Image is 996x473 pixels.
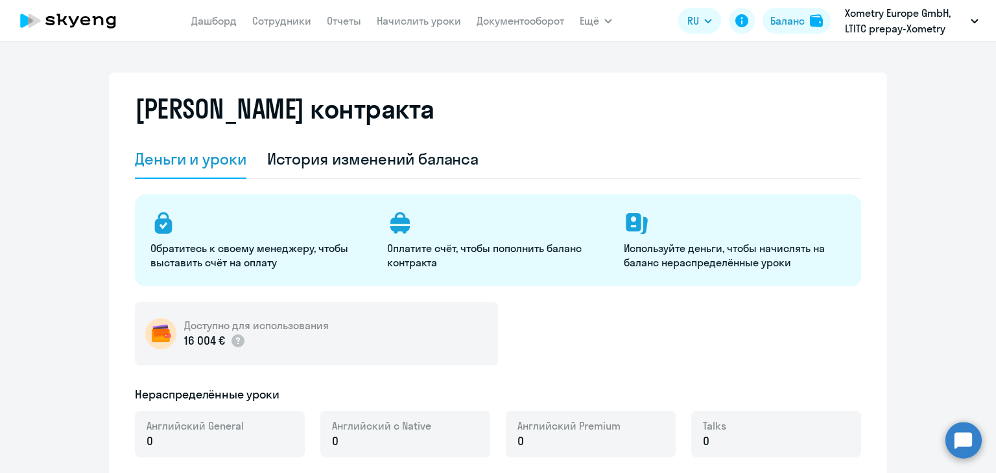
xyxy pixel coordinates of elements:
[580,13,599,29] span: Ещё
[147,419,244,433] span: Английский General
[580,8,612,34] button: Ещё
[517,433,524,450] span: 0
[252,14,311,27] a: Сотрудники
[332,433,338,450] span: 0
[135,93,434,124] h2: [PERSON_NAME] контракта
[145,318,176,349] img: wallet-circle.png
[687,13,699,29] span: RU
[678,8,721,34] button: RU
[387,241,608,270] p: Оплатите счёт, чтобы пополнить баланс контракта
[147,433,153,450] span: 0
[135,148,246,169] div: Деньги и уроки
[184,332,246,349] p: 16 004 €
[377,14,461,27] a: Начислить уроки
[770,13,805,29] div: Баланс
[327,14,361,27] a: Отчеты
[517,419,621,433] span: Английский Premium
[845,5,966,36] p: Xometry Europe GmbH, LTITC prepay-Xometry Europe GmbH_Основной
[703,433,709,450] span: 0
[477,14,564,27] a: Документооборот
[703,419,726,433] span: Talks
[184,318,329,332] h5: Доступно для использования
[135,386,279,403] h5: Нераспределённые уроки
[763,8,831,34] button: Балансbalance
[838,5,985,36] button: Xometry Europe GmbH, LTITC prepay-Xometry Europe GmbH_Основной
[624,241,845,270] p: Используйте деньги, чтобы начислять на баланс нераспределённые уроки
[267,148,479,169] div: История изменений баланса
[191,14,237,27] a: Дашборд
[150,241,372,270] p: Обратитесь к своему менеджеру, чтобы выставить счёт на оплату
[332,419,431,433] span: Английский с Native
[810,14,823,27] img: balance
